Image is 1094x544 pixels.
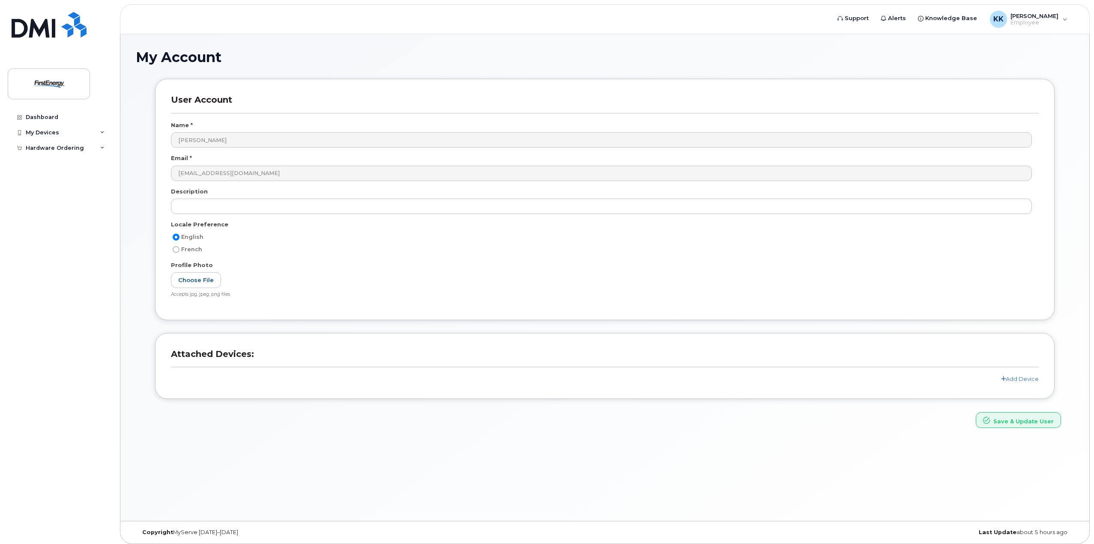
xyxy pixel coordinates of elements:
div: MyServe [DATE]–[DATE] [136,529,448,536]
span: French [181,246,202,253]
h1: My Account [136,50,1074,65]
label: Name * [171,121,193,129]
a: Add Device [1001,375,1039,382]
h3: User Account [171,95,1039,113]
input: French [173,246,179,253]
label: Profile Photo [171,261,213,269]
span: English [181,234,203,240]
strong: Copyright [142,529,173,535]
label: Email * [171,154,192,162]
label: Choose File [171,272,221,288]
div: Accepts jpg, jpeg, png files [171,291,1032,298]
button: Save & Update User [976,412,1061,428]
label: Locale Preference [171,220,228,229]
div: about 5 hours ago [761,529,1074,536]
input: English [173,234,179,241]
label: Description [171,187,208,196]
h3: Attached Devices: [171,349,1039,367]
strong: Last Update [979,529,1016,535]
